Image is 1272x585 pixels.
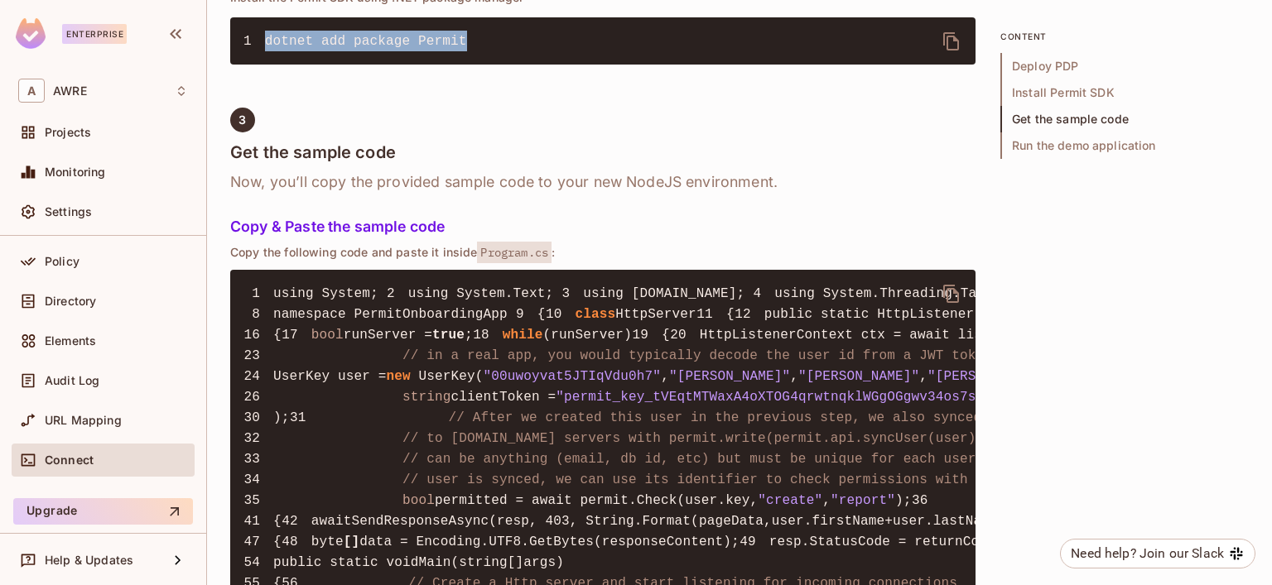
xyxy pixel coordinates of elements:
span: Program.cs [477,242,552,263]
span: 41 [243,511,273,531]
span: data = Encoding.UTF8. [359,535,529,549]
span: , 403, String.Format( [529,514,699,529]
span: Connect [45,453,94,467]
span: ; [731,535,740,549]
div: Enterprise [62,24,127,44]
span: 26 [243,387,273,407]
span: // user is synced, we can use its identifier to check permissions with 'permit.check()'. [402,472,1113,487]
span: lastName [933,514,998,529]
span: clientToken = [451,390,556,405]
span: , [764,514,772,529]
span: "[PERSON_NAME]" [669,369,790,384]
span: Install Permit SDK [1000,79,1249,106]
span: HttpListenerContext ctx = await listener. [700,328,1031,343]
span: key [725,493,749,508]
button: delete [932,274,971,314]
span: . [925,514,933,529]
span: 35 [243,491,273,511]
span: 34 [243,470,273,490]
span: 11 [696,304,726,324]
span: 24 [243,367,273,386]
span: using System; [273,286,378,301]
span: SendResponseAsync( [352,514,498,529]
span: Projects [45,126,91,139]
span: 47 [243,532,273,552]
span: args [523,555,556,570]
span: bool [311,328,344,343]
span: 9 [508,304,537,324]
span: Get the sample code [1000,106,1249,132]
span: Settings [45,205,92,218]
span: runServer = [344,328,432,343]
h4: Get the sample code [230,142,976,162]
span: // can be anything (email, db id, etc) but must be unique for each user. Now that the [402,452,1089,467]
span: "[PERSON_NAME]" [798,369,919,384]
span: 3 [553,284,583,304]
span: 23 [243,346,273,366]
span: 10 [546,304,576,324]
span: new [387,369,411,384]
span: "00uwoyvat5JTIqVdu0h7" [484,369,662,384]
span: 1 [243,284,273,304]
h6: Now, you’ll copy the provided sample code to your new NodeJS environment. [230,172,976,192]
span: "create" [758,493,822,508]
span: , [749,493,758,508]
span: while [503,328,543,343]
span: responseContent [602,535,723,549]
h5: Copy & Paste the sample code [230,218,976,235]
span: Audit Log [45,374,99,387]
span: 42 [282,511,311,531]
span: Elements [45,334,96,348]
span: user [685,493,717,508]
span: 31 [290,408,320,428]
span: Check( [637,493,686,508]
img: SReyMgAAAABJRU5ErkJggg== [16,18,46,49]
span: . [717,493,725,508]
span: // After we created this user in the previous step, we also synced the user's identifier [449,410,1159,425]
span: 17 [282,325,311,345]
span: // to [DOMAIN_NAME] servers with permit.write(permit.api.syncUser(user)). The user identifier [402,431,1154,446]
span: + [884,514,893,529]
span: HttpServer [615,307,696,322]
span: // in a real app, you would typically decode the user id from a JWT token [402,348,992,363]
span: bool [402,493,435,508]
span: Monitoring [45,165,106,179]
span: Policy [45,255,79,268]
span: 1 [243,31,265,51]
span: 19 [632,325,662,345]
span: string [459,555,508,570]
span: public static void [273,555,419,570]
span: , [919,369,927,384]
span: dotnet add package Permit [265,34,467,49]
span: 54 [243,553,273,573]
span: 49 [740,532,769,552]
span: A [18,79,45,103]
span: await [311,514,352,529]
span: 12 [735,304,764,324]
span: UserKey( [419,369,484,384]
span: [] [344,535,360,549]
span: firstName [812,514,884,529]
span: 48 [282,532,311,552]
span: "report" [831,493,895,508]
span: permitted = await permit. [435,493,637,508]
span: ) [895,493,903,508]
span: 8 [243,304,273,324]
span: byte [311,535,344,549]
span: user [893,514,925,529]
span: Main( [419,555,460,570]
span: ; [465,328,473,343]
span: 20 [670,325,700,345]
span: true [432,328,465,343]
span: user [772,514,804,529]
span: 2 [378,284,408,304]
button: delete [932,22,971,61]
span: UserKey user = [273,369,387,384]
p: content [1000,30,1249,43]
span: class [576,307,616,322]
span: GetBytes( [529,535,602,549]
span: URL Mapping [45,414,122,427]
div: Need help? Join our Slack [1071,544,1224,563]
span: ) [556,555,564,570]
span: [] [508,555,524,570]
